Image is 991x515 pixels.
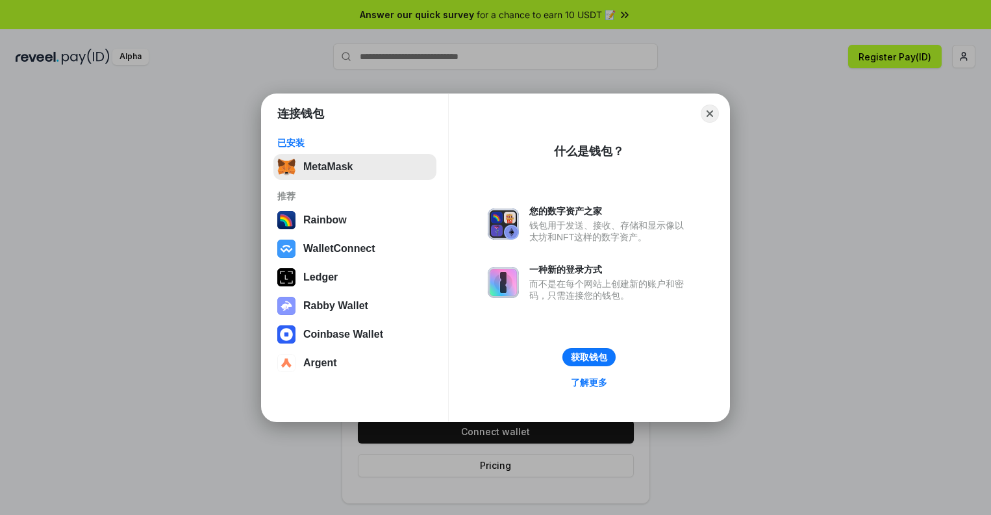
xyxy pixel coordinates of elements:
div: Rainbow [303,214,347,226]
div: 您的数字资产之家 [529,205,690,217]
img: svg+xml,%3Csvg%20width%3D%2228%22%20height%3D%2228%22%20viewBox%3D%220%200%2028%2028%22%20fill%3D... [277,354,295,372]
div: 了解更多 [571,377,607,388]
div: 推荐 [277,190,433,202]
div: 一种新的登录方式 [529,264,690,275]
button: Coinbase Wallet [273,321,436,347]
button: Rabby Wallet [273,293,436,319]
button: Ledger [273,264,436,290]
img: svg+xml,%3Csvg%20fill%3D%22none%22%20height%3D%2233%22%20viewBox%3D%220%200%2035%2033%22%20width%... [277,158,295,176]
button: Argent [273,350,436,376]
div: WalletConnect [303,243,375,255]
img: svg+xml,%3Csvg%20xmlns%3D%22http%3A%2F%2Fwww.w3.org%2F2000%2Fsvg%22%20fill%3D%22none%22%20viewBox... [277,297,295,315]
a: 了解更多 [563,374,615,391]
div: 钱包用于发送、接收、存储和显示像以太坊和NFT这样的数字资产。 [529,220,690,243]
button: WalletConnect [273,236,436,262]
button: 获取钱包 [562,348,616,366]
h1: 连接钱包 [277,106,324,121]
img: svg+xml,%3Csvg%20width%3D%22120%22%20height%3D%22120%22%20viewBox%3D%220%200%20120%20120%22%20fil... [277,211,295,229]
img: svg+xml,%3Csvg%20xmlns%3D%22http%3A%2F%2Fwww.w3.org%2F2000%2Fsvg%22%20width%3D%2228%22%20height%3... [277,268,295,286]
div: Argent [303,357,337,369]
img: svg+xml,%3Csvg%20width%3D%2228%22%20height%3D%2228%22%20viewBox%3D%220%200%2028%2028%22%20fill%3D... [277,240,295,258]
button: Close [701,105,719,123]
img: svg+xml,%3Csvg%20width%3D%2228%22%20height%3D%2228%22%20viewBox%3D%220%200%2028%2028%22%20fill%3D... [277,325,295,344]
div: 获取钱包 [571,351,607,363]
button: MetaMask [273,154,436,180]
div: 而不是在每个网站上创建新的账户和密码，只需连接您的钱包。 [529,278,690,301]
div: Ledger [303,271,338,283]
div: 什么是钱包？ [554,144,624,159]
button: Rainbow [273,207,436,233]
div: MetaMask [303,161,353,173]
img: svg+xml,%3Csvg%20xmlns%3D%22http%3A%2F%2Fwww.w3.org%2F2000%2Fsvg%22%20fill%3D%22none%22%20viewBox... [488,208,519,240]
div: Coinbase Wallet [303,329,383,340]
div: Rabby Wallet [303,300,368,312]
img: svg+xml,%3Csvg%20xmlns%3D%22http%3A%2F%2Fwww.w3.org%2F2000%2Fsvg%22%20fill%3D%22none%22%20viewBox... [488,267,519,298]
div: 已安装 [277,137,433,149]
